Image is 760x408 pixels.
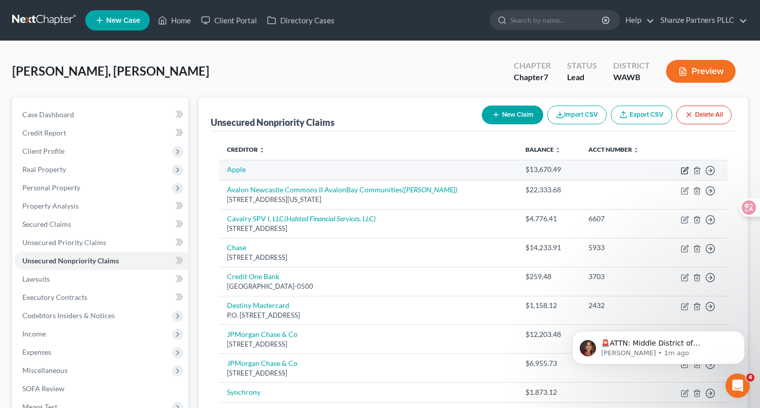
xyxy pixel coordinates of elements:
div: [STREET_ADDRESS] [227,224,509,233]
a: Credit Report [14,124,188,142]
a: Case Dashboard [14,106,188,124]
span: [PERSON_NAME], [PERSON_NAME] [12,63,209,78]
div: [STREET_ADDRESS][US_STATE] [227,195,509,205]
span: Real Property [22,165,66,174]
div: Status [567,60,597,72]
span: Client Profile [22,147,64,155]
a: Synchrony [227,388,260,396]
div: 3703 [588,271,653,282]
a: Property Analysis [14,197,188,215]
div: 6607 [588,214,653,224]
a: Secured Claims [14,215,188,233]
div: $12,203.48 [525,329,572,339]
div: $1,873.12 [525,387,572,397]
div: $6,955.73 [525,358,572,368]
span: Unsecured Priority Claims [22,238,106,247]
div: [GEOGRAPHIC_DATA]-0500 [227,282,509,291]
a: Home [153,11,196,29]
span: Codebtors Insiders & Notices [22,311,115,320]
div: Chapter [514,60,551,72]
iframe: Intercom notifications message [557,310,760,381]
i: ([PERSON_NAME]) [402,185,457,194]
a: Client Portal [196,11,262,29]
div: [STREET_ADDRESS] [227,253,509,262]
span: Property Analysis [22,201,79,210]
a: Balance unfold_more [525,146,561,153]
a: Executory Contracts [14,288,188,307]
a: Avalon Newcastle Commons II AvalonBay Communities([PERSON_NAME]) [227,185,457,194]
div: $22,333.68 [525,185,572,195]
div: 5933 [588,243,653,253]
button: Import CSV [547,106,607,124]
a: Chase [227,243,246,252]
span: New Case [106,17,140,24]
div: $1,158.12 [525,300,572,311]
span: Case Dashboard [22,110,74,119]
div: 2432 [588,300,653,311]
a: SOFA Review [14,380,188,398]
span: Executory Contracts [22,293,87,301]
span: Miscellaneous [22,366,68,375]
div: Chapter [514,72,551,83]
div: WAWB [613,72,650,83]
a: JPMorgan Chase & Co [227,359,298,367]
a: Shanze Partners PLLC [655,11,747,29]
span: Secured Claims [22,220,71,228]
div: Lead [567,72,597,83]
div: $259.48 [525,271,572,282]
a: Apple [227,165,246,174]
a: Help [620,11,654,29]
i: unfold_more [259,147,265,153]
button: Preview [666,60,736,83]
button: New Claim [482,106,543,124]
div: $4,776.41 [525,214,572,224]
span: Unsecured Nonpriority Claims [22,256,119,265]
div: P.O. [STREET_ADDRESS] [227,311,509,320]
i: unfold_more [633,147,639,153]
div: [STREET_ADDRESS] [227,339,509,349]
a: Export CSV [611,106,672,124]
button: Delete All [676,106,732,124]
a: Acct Number unfold_more [588,146,639,153]
input: Search by name... [510,11,603,29]
a: Credit One Bank [227,272,279,281]
span: Expenses [22,348,51,356]
span: Lawsuits [22,275,50,283]
div: Unsecured Nonpriority Claims [211,116,335,128]
span: Income [22,329,46,338]
iframe: Intercom live chat [725,373,750,398]
span: 4 [746,373,754,382]
div: $13,670.49 [525,164,572,175]
div: District [613,60,650,72]
a: Creditor unfold_more [227,146,265,153]
a: Unsecured Priority Claims [14,233,188,252]
a: JPMorgan Chase & Co [227,330,298,338]
div: $14,233.91 [525,243,572,253]
span: Credit Report [22,128,66,137]
a: Directory Cases [262,11,340,29]
a: Unsecured Nonpriority Claims [14,252,188,270]
a: Cavalry SPV I, LLC(Halsted Financial Services, LLC) [227,214,376,223]
a: Lawsuits [14,270,188,288]
span: SOFA Review [22,384,64,393]
i: unfold_more [555,147,561,153]
span: Personal Property [22,183,80,192]
i: (Halsted Financial Services, LLC) [284,214,376,223]
a: Destiny Mastercard [227,301,289,310]
div: [STREET_ADDRESS] [227,368,509,378]
span: 7 [544,72,548,82]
